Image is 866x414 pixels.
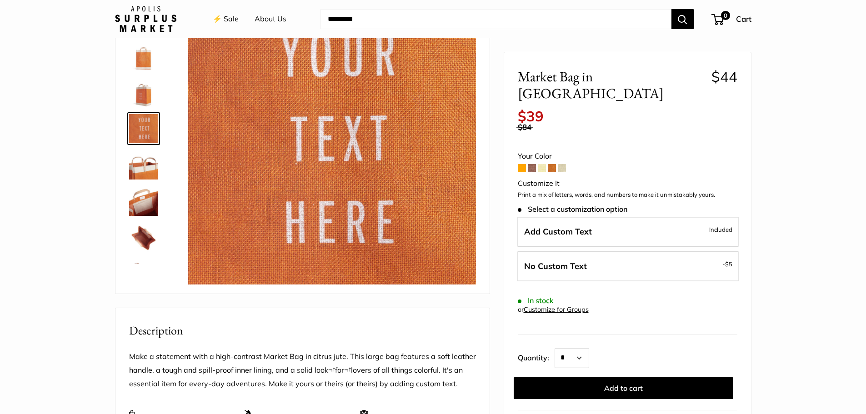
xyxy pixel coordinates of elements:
a: About Us [255,12,286,26]
img: Apolis: Surplus Market [115,6,176,32]
a: 0 Cart [712,12,751,26]
a: description_Take it anywhere with easy-grip handles. [127,149,160,181]
img: description_Custom printed text with eco-friendly ink. [129,114,158,143]
img: description_Seal of authenticity printed on the backside of every bag. [129,41,158,70]
span: Cart [736,14,751,24]
img: Market Bag in Citrus [129,78,158,107]
a: Customize for Groups [524,305,589,314]
div: Your Color [518,150,737,163]
span: Add Custom Text [524,226,592,237]
a: description_Seal of authenticity printed on the backside of every bag. [127,40,160,72]
span: $44 [711,68,737,85]
label: Add Custom Text [517,217,739,247]
a: description_Custom printed text with eco-friendly ink. [127,112,160,145]
img: description_Inner pocket good for daily drivers. [129,187,158,216]
img: description_Take it anywhere with easy-grip handles. [129,150,158,180]
a: Market Bag in Citrus [127,76,160,109]
h2: Description [129,322,476,339]
a: Market Bag in Citrus [127,258,160,290]
button: Search [671,9,694,29]
a: ⚡️ Sale [213,12,239,26]
a: description_Spacious inner area with room for everything. Plus water-resistant lining. [127,221,160,254]
div: or [518,304,589,316]
button: Add to cart [514,377,733,399]
span: - [722,259,732,269]
input: Search... [320,9,671,29]
span: Included [709,224,732,235]
span: Market Bag in [GEOGRAPHIC_DATA] [518,68,705,102]
div: Customize It [518,177,737,190]
a: description_Inner pocket good for daily drivers. [127,185,160,218]
p: Make a statement with a high-contrast Market Bag in citrus jute. This large bag features a soft l... [129,350,476,391]
span: $84 [518,122,531,132]
span: Select a customization option [518,205,627,214]
label: Quantity: [518,345,555,368]
span: In stock [518,296,554,305]
span: 0 [721,11,730,20]
p: Print a mix of letters, words, and numbers to make it unmistakably yours. [518,190,737,200]
span: $39 [518,107,544,125]
span: No Custom Text [524,261,587,271]
label: Leave Blank [517,251,739,281]
img: Market Bag in Citrus [129,259,158,289]
img: description_Spacious inner area with room for everything. Plus water-resistant lining. [129,223,158,252]
span: $5 [725,260,732,268]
